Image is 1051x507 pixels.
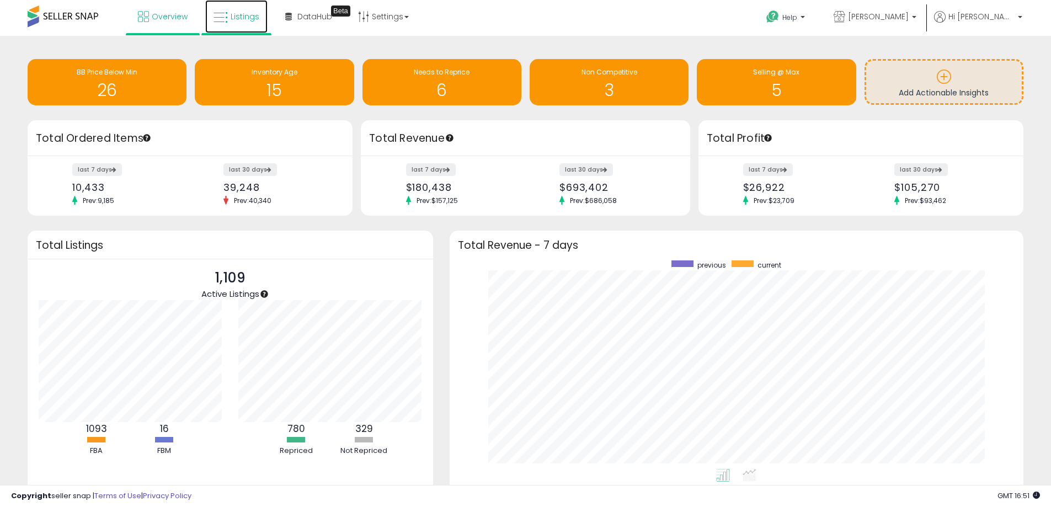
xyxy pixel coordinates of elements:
span: Help [782,13,797,22]
h3: Total Ordered Items [36,131,344,146]
span: [PERSON_NAME] [848,11,909,22]
a: BB Price Below Min 26 [28,59,186,105]
span: 2025-08-15 16:51 GMT [997,490,1040,501]
h1: 26 [33,81,181,99]
p: 1,109 [201,268,259,289]
span: DataHub [297,11,332,22]
span: Prev: $23,709 [748,196,800,205]
span: Non Competitive [581,67,637,77]
a: Privacy Policy [143,490,191,501]
div: Tooltip anchor [763,133,773,143]
div: Tooltip anchor [445,133,455,143]
a: Terms of Use [94,490,141,501]
span: BB Price Below Min [77,67,137,77]
a: Hi [PERSON_NAME] [934,11,1022,36]
span: Needs to Reprice [414,67,470,77]
span: Overview [152,11,188,22]
a: Needs to Reprice 6 [362,59,521,105]
div: seller snap | | [11,491,191,501]
span: Hi [PERSON_NAME] [948,11,1015,22]
span: previous [697,260,726,270]
b: 780 [287,422,305,435]
b: 1093 [86,422,107,435]
span: Prev: $686,058 [564,196,622,205]
div: FBA [63,446,130,456]
b: 16 [160,422,169,435]
strong: Copyright [11,490,51,501]
span: Prev: 40,340 [228,196,277,205]
a: Inventory Age 15 [195,59,354,105]
label: last 30 days [894,163,948,176]
b: 329 [355,422,373,435]
i: Get Help [766,10,780,24]
div: 10,433 [72,182,182,193]
div: Not Repriced [331,446,397,456]
label: last 7 days [72,163,122,176]
h3: Total Revenue [369,131,682,146]
a: Selling @ Max 5 [697,59,856,105]
span: Active Listings [201,288,259,300]
h1: 15 [200,81,348,99]
span: Selling @ Max [753,67,799,77]
a: Add Actionable Insights [866,61,1022,103]
h1: 5 [702,81,850,99]
label: last 30 days [559,163,613,176]
h3: Total Revenue - 7 days [458,241,1015,249]
span: Prev: $93,462 [899,196,952,205]
h3: Total Profit [707,131,1015,146]
label: last 7 days [743,163,793,176]
div: Tooltip anchor [259,289,269,299]
div: $26,922 [743,182,853,193]
div: $180,438 [406,182,518,193]
h3: Total Listings [36,241,425,249]
a: Non Competitive 3 [530,59,689,105]
span: current [757,260,781,270]
div: Tooltip anchor [142,133,152,143]
span: Prev: 9,185 [77,196,120,205]
label: last 7 days [406,163,456,176]
div: FBM [131,446,198,456]
div: 39,248 [223,182,333,193]
div: $105,270 [894,182,1004,193]
span: Add Actionable Insights [899,87,989,98]
div: $693,402 [559,182,671,193]
span: Inventory Age [252,67,297,77]
a: Help [757,2,816,36]
div: Tooltip anchor [331,6,350,17]
span: Listings [231,11,259,22]
label: last 30 days [223,163,277,176]
h1: 6 [368,81,516,99]
h1: 3 [535,81,683,99]
div: Repriced [263,446,329,456]
span: Prev: $157,125 [411,196,463,205]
